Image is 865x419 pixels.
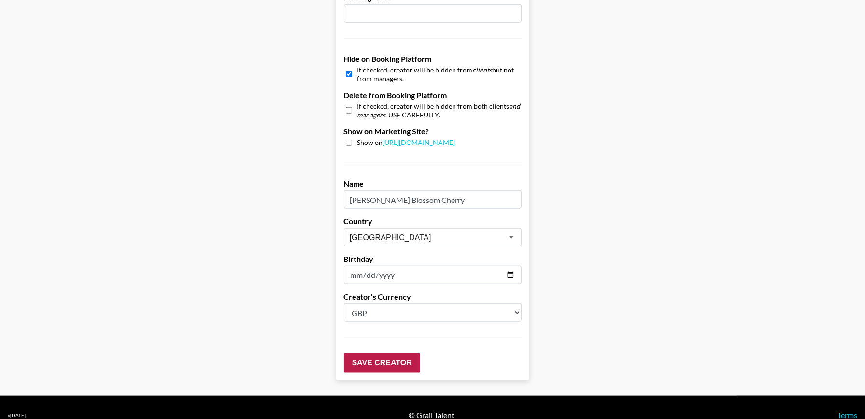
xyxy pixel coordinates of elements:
[505,231,518,244] button: Open
[344,54,522,64] label: Hide on Booking Platform
[344,254,522,264] label: Birthday
[383,138,455,146] a: [URL][DOMAIN_NAME]
[344,179,522,188] label: Name
[344,292,522,302] label: Creator's Currency
[344,217,522,226] label: Country
[357,102,521,119] em: and managers
[357,66,522,83] span: If checked, creator will be hidden from but not from managers.
[344,127,522,136] label: Show on Marketing Site?
[8,412,26,419] div: v [DATE]
[357,138,455,147] span: Show on
[473,66,493,74] em: clients
[357,102,522,119] span: If checked, creator will be hidden from both clients . USE CAREFULLY.
[344,90,522,100] label: Delete from Booking Platform
[344,353,420,373] input: Save Creator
